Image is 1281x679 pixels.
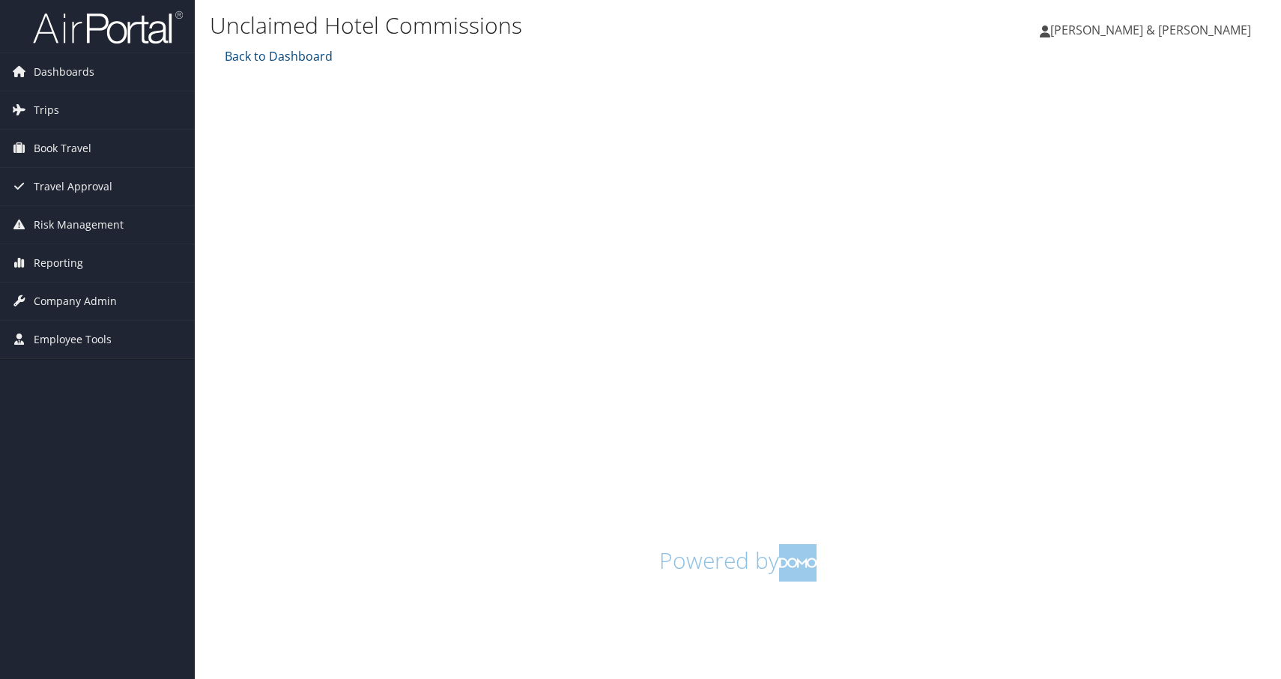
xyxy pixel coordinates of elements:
[34,244,83,282] span: Reporting
[34,91,59,129] span: Trips
[34,206,124,244] span: Risk Management
[221,48,333,64] a: Back to Dashboard
[34,321,112,358] span: Employee Tools
[34,168,112,205] span: Travel Approval
[779,544,817,582] img: domo-logo.png
[34,130,91,167] span: Book Travel
[221,544,1255,582] h1: Powered by
[1050,22,1251,38] span: [PERSON_NAME] & [PERSON_NAME]
[1040,7,1266,52] a: [PERSON_NAME] & [PERSON_NAME]
[210,10,914,41] h1: Unclaimed Hotel Commissions
[33,10,183,45] img: airportal-logo.png
[34,283,117,320] span: Company Admin
[34,53,94,91] span: Dashboards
